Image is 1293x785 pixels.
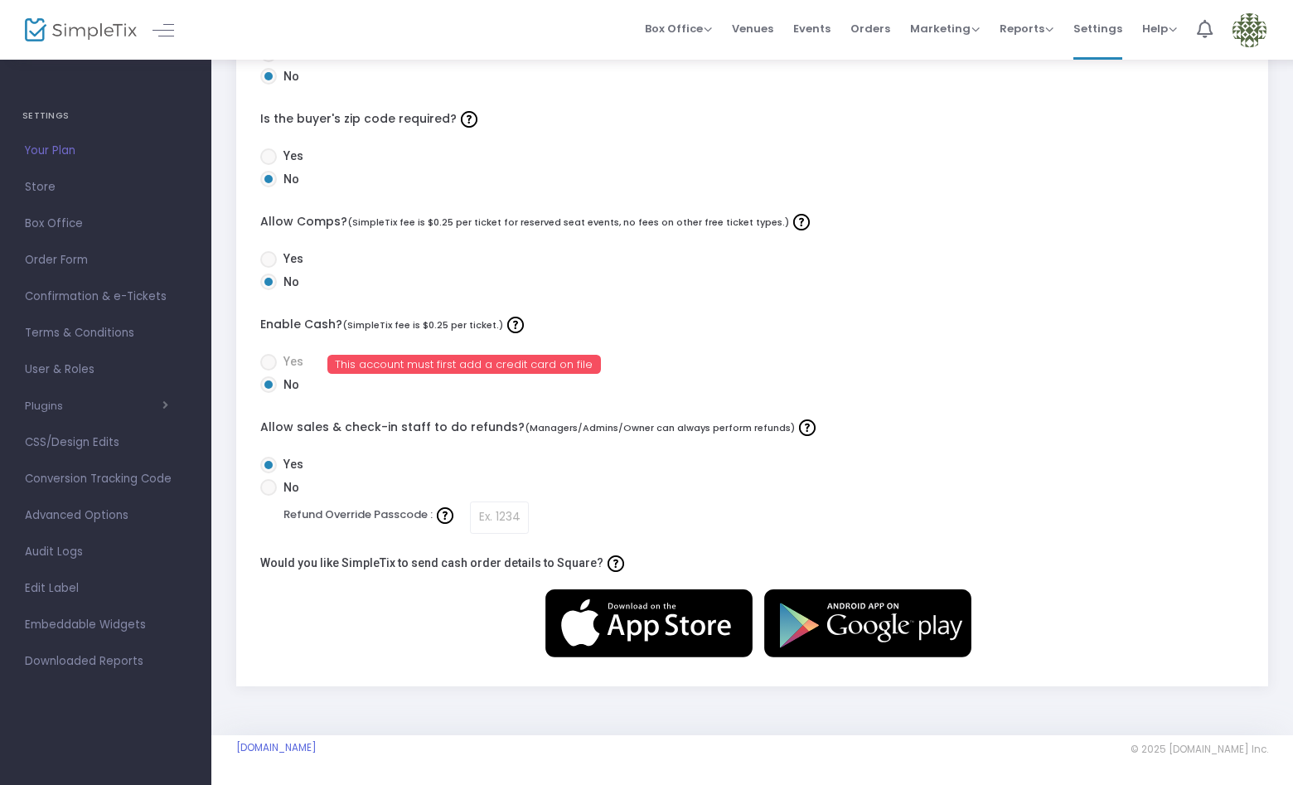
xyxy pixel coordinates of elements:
span: Embeddable Widgets [25,614,186,636]
label: Enable Cash? [260,313,1245,337]
img: question-mark [799,419,816,436]
span: Settings [1073,7,1122,50]
span: No [277,274,299,291]
button: Plugins [25,400,168,413]
span: Conversion Tracking Code [25,468,186,490]
span: Edit Label [25,578,186,599]
span: (Managers/Admins/Owner can always perform refunds) [525,421,795,434]
img: question-mark [793,214,810,230]
span: Downloaded Reports [25,651,186,672]
span: Help [1142,21,1177,36]
label: Would you like SimpleTix to send cash order details to Square? [260,550,628,576]
span: Box Office [645,21,712,36]
span: Events [793,7,831,50]
span: No [277,479,299,497]
span: Terms & Conditions [25,322,186,344]
span: Yes [277,148,303,165]
span: Order Form [25,250,186,271]
span: Reports [1000,21,1053,36]
span: No [277,171,299,188]
span: This account must first add a credit card on file [327,355,602,374]
img: question-mark [507,317,524,333]
img: question-mark [437,507,453,524]
span: No [277,68,299,85]
span: (SimpleTix fee is $0.25 per ticket for reserved seat events, no fees on other free ticket types.) [347,216,789,229]
span: Venues [732,7,773,50]
label: Is the buyer's zip code required? [260,107,1245,132]
span: Box Office [25,213,186,235]
span: Your Plan [25,140,186,162]
span: User & Roles [25,359,186,380]
a: [DOMAIN_NAME] [236,741,317,754]
label: Allow Comps? [260,210,1245,235]
span: No [277,376,299,394]
span: CSS/Design Edits [25,432,186,453]
span: Yes [277,250,303,268]
span: (SimpleTix fee is $0.25 per ticket.) [342,318,503,332]
span: © 2025 [DOMAIN_NAME] Inc. [1131,743,1268,756]
h4: SETTINGS [22,99,189,133]
span: Marketing [910,21,980,36]
span: Yes [277,456,303,473]
span: Store [25,177,186,198]
label: Allow sales & check-in staff to do refunds? [260,415,1245,440]
img: question-mark [461,111,477,128]
label: Refund Override Passcode : [283,502,458,527]
img: question-mark [608,555,624,572]
span: Confirmation & e-Tickets [25,286,186,308]
span: Yes [277,353,303,371]
span: Orders [850,7,890,50]
span: Advanced Options [25,505,186,526]
span: Audit Logs [25,541,186,563]
input: Ex. 1234 [470,502,529,534]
